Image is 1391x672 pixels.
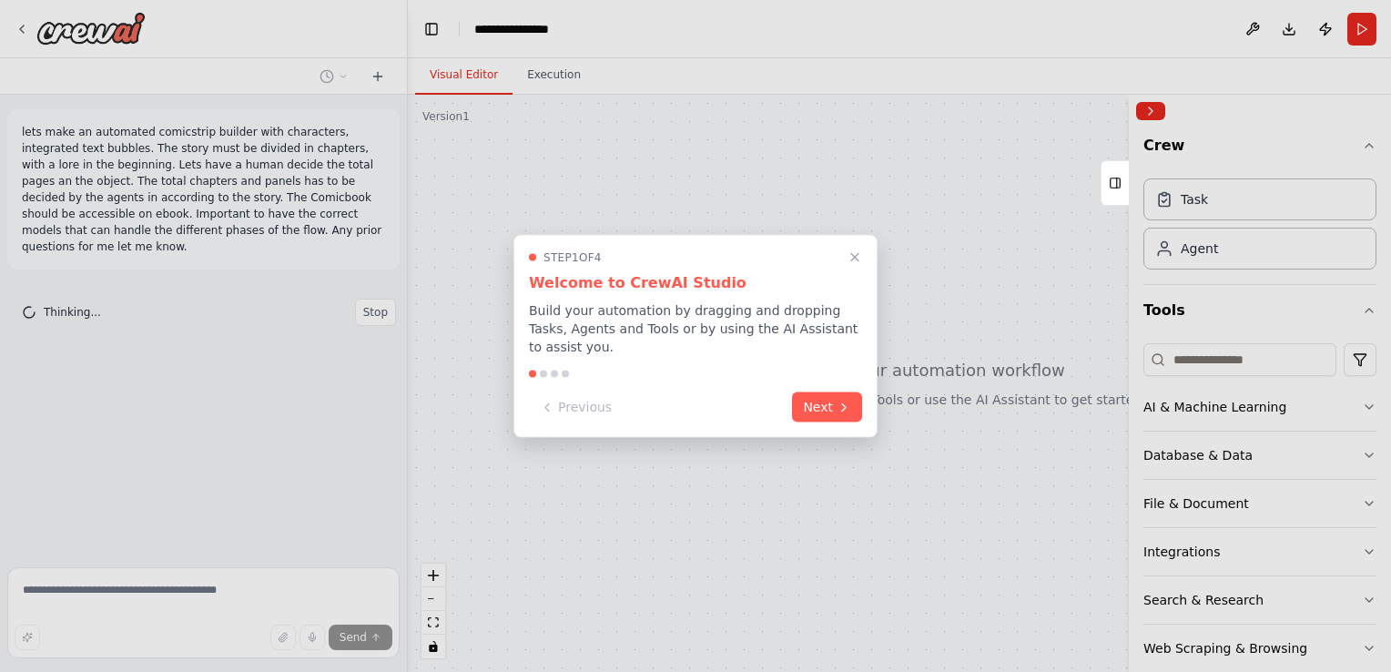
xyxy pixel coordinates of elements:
button: Previous [529,392,623,423]
button: Hide left sidebar [419,16,444,42]
span: Step 1 of 4 [543,250,602,265]
button: Next [792,392,862,423]
button: Close walkthrough [844,247,866,269]
h3: Welcome to CrewAI Studio [529,272,862,294]
p: Build your automation by dragging and dropping Tasks, Agents and Tools or by using the AI Assista... [529,301,862,356]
